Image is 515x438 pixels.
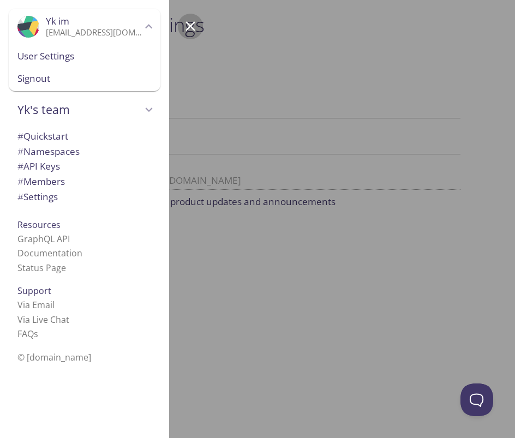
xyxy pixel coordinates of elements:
[17,233,70,245] a: GraphQL API
[17,130,23,142] span: #
[17,190,23,203] span: #
[46,27,142,38] p: [EMAIL_ADDRESS][DOMAIN_NAME]
[34,328,38,340] span: s
[178,14,203,39] button: Menu
[9,129,160,144] div: Quickstart
[9,9,160,45] div: Yk im
[9,67,160,91] div: Signout
[9,144,160,159] div: Namespaces
[17,160,23,172] span: #
[9,159,160,174] div: API Keys
[17,49,152,63] span: User Settings
[17,160,60,172] span: API Keys
[17,262,66,274] a: Status Page
[17,247,82,259] a: Documentation
[17,71,152,86] span: Signout
[46,15,69,27] span: Yk im
[17,299,55,311] a: Via Email
[17,328,38,340] a: FAQ
[17,314,69,326] a: Via Live Chat
[17,190,58,203] span: Settings
[17,175,65,188] span: Members
[17,102,142,117] span: Yk's team
[17,175,23,188] span: #
[17,130,68,142] span: Quickstart
[9,45,160,68] div: User Settings
[9,95,160,124] div: Yk's team
[17,145,80,158] span: Namespaces
[17,285,51,297] span: Support
[17,145,23,158] span: #
[9,189,160,205] div: Team Settings
[460,383,493,416] iframe: Help Scout Beacon - Open
[17,219,61,231] span: Resources
[9,174,160,189] div: Members
[17,351,91,363] span: © [DOMAIN_NAME]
